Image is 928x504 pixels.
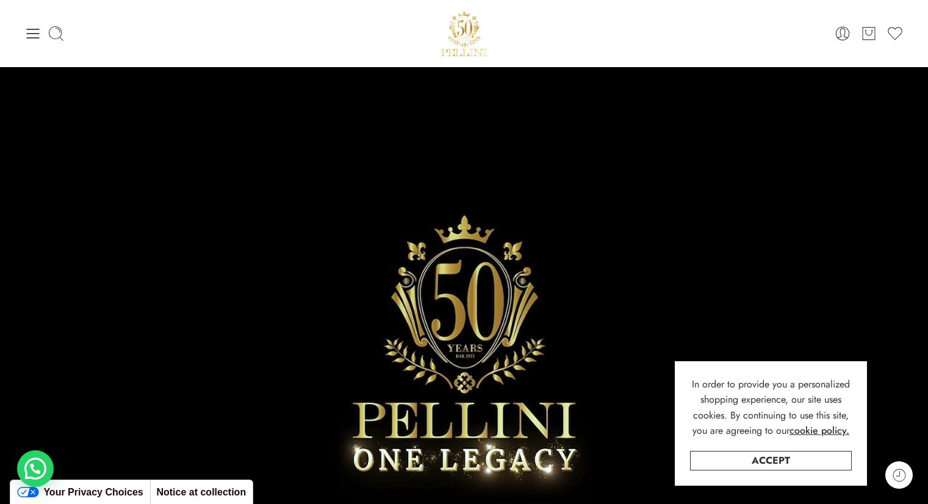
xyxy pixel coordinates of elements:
img: Pellini [439,9,488,58]
a: cookie policy. [790,423,849,439]
a: Wishlist [887,25,904,42]
span: In order to provide you a personalized shopping experience, our site uses cookies. By continuing ... [692,377,850,438]
img: California Consumer Privacy Act (CCPA) Opt-Out Icon [17,487,39,497]
a: Accept [690,451,852,470]
a: Notice at collection [150,480,253,504]
a: Cart [860,25,877,42]
a: Login / Register [834,25,851,42]
a: Pellini - [439,9,488,58]
a: Your Privacy Choices [10,480,150,504]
